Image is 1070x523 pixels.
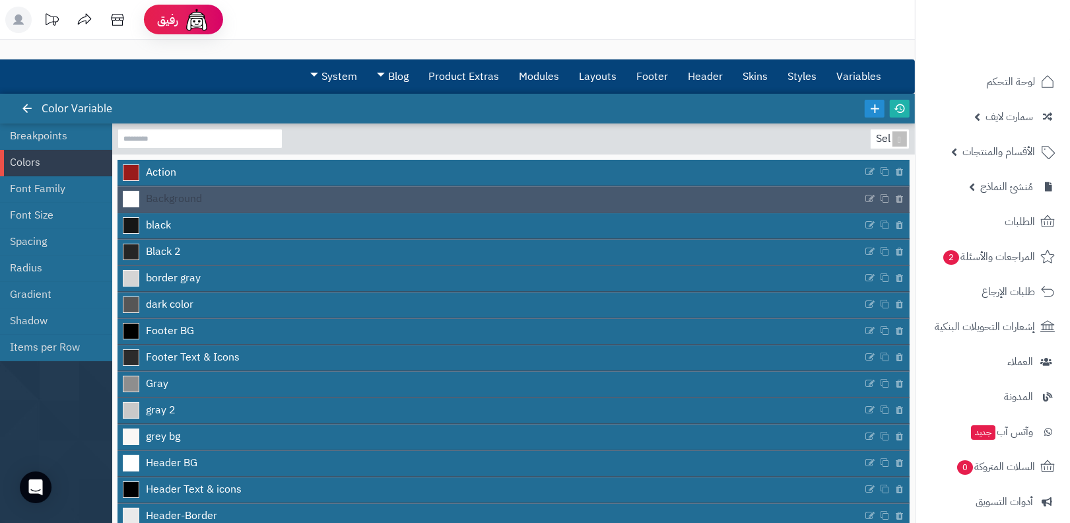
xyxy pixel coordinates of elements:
[146,482,242,497] span: Header Text & icons
[826,60,891,93] a: Variables
[146,244,181,260] span: Black 2
[146,192,202,207] span: Background
[157,12,178,28] span: رفيق
[300,60,367,93] a: System
[10,149,92,176] a: Colors
[117,240,863,265] a: Black 2
[962,143,1035,161] span: الأقسام والمنتجات
[146,429,180,444] span: grey bg
[678,60,733,93] a: Header
[778,60,826,93] a: Styles
[980,178,1033,196] span: مُنشئ النماذج
[117,293,863,318] a: dark color
[146,403,176,418] span: gray 2
[146,271,201,286] span: border gray
[117,266,863,291] a: border gray
[956,458,1035,476] span: السلات المتروكة
[1007,353,1033,371] span: العملاء
[117,319,863,344] a: Footer BG
[923,486,1062,518] a: أدوات التسويق
[10,334,92,361] a: Items per Row
[10,123,92,149] a: Breakpoints
[923,451,1062,483] a: السلات المتروكة0
[117,213,863,238] a: black
[923,206,1062,238] a: الطلبات
[117,187,863,212] a: Background
[971,425,995,440] span: جديد
[982,283,1035,301] span: طلبات الإرجاع
[980,33,1057,61] img: logo-2.png
[626,60,678,93] a: Footer
[957,460,973,475] span: 0
[20,471,51,503] div: Open Intercom Messenger
[146,376,168,392] span: Gray
[10,228,92,255] a: Spacing
[117,398,863,423] a: gray 2
[24,94,125,123] div: Color Variable
[509,60,569,93] a: Modules
[146,218,171,233] span: black
[146,456,197,471] span: Header BG
[923,311,1062,343] a: إشعارات التحويلات البنكية
[146,165,176,180] span: Action
[35,7,68,36] a: تحديثات المنصة
[569,60,626,93] a: Layouts
[970,423,1033,441] span: وآتس آب
[923,66,1062,98] a: لوحة التحكم
[367,60,418,93] a: Blog
[146,350,240,365] span: Footer Text & Icons
[986,108,1033,126] span: سمارت لايف
[986,73,1035,91] span: لوحة التحكم
[117,160,863,185] a: Action
[146,324,194,339] span: Footer BG
[117,372,863,397] a: Gray
[1004,388,1033,406] span: المدونة
[10,202,92,228] a: Font Size
[117,477,863,503] a: Header Text & icons
[923,346,1062,378] a: العملاء
[418,60,509,93] a: Product Extras
[184,7,210,33] img: ai-face.png
[976,493,1033,511] span: أدوات التسويق
[117,425,863,450] a: grey bg
[10,176,92,202] a: Font Family
[923,276,1062,308] a: طلبات الإرجاع
[733,60,778,93] a: Skins
[942,248,1035,266] span: المراجعات والأسئلة
[10,308,92,334] a: Shadow
[1005,213,1035,231] span: الطلبات
[10,255,92,281] a: Radius
[117,345,863,370] a: Footer Text & Icons
[943,250,959,265] span: 2
[146,297,193,312] span: dark color
[923,241,1062,273] a: المراجعات والأسئلة2
[923,381,1062,413] a: المدونة
[10,281,92,308] a: Gradient
[117,451,863,476] a: Header BG
[923,416,1062,448] a: وآتس آبجديد
[871,129,906,149] div: Select...
[935,318,1035,336] span: إشعارات التحويلات البنكية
